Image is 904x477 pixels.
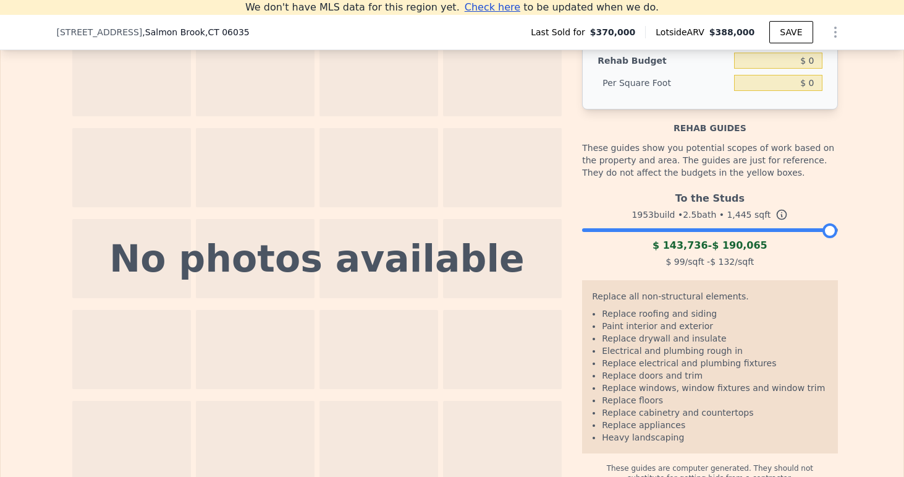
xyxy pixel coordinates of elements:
span: $ 99 [665,257,685,267]
button: Show Options [823,20,848,45]
li: Heavy landscaping [602,431,827,444]
div: - [582,238,837,253]
span: Check here [465,1,520,13]
span: $ 190,065 [712,239,767,251]
span: $370,000 [590,26,636,38]
li: Paint interior and exterior [602,320,827,332]
li: Replace doors and trim [602,369,827,382]
div: These guides show you potential scopes of work based on the property and area. The guides are jus... [582,134,837,186]
li: Replace appliances [602,419,827,431]
div: Rehab guides [582,110,837,134]
div: 1953 build • 2.5 bath • sqft [582,206,837,223]
li: Replace drywall and insulate [602,332,827,345]
div: To the Studs [582,186,837,206]
button: SAVE [769,21,813,43]
span: $388,000 [709,27,755,37]
div: Rehab Budget [598,49,729,72]
li: Replace floors [602,394,827,406]
span: $ 132 [710,257,735,267]
span: 1,445 [727,210,751,220]
div: Per Square Foot [598,72,729,94]
li: Electrical and plumbing rough in [602,345,827,357]
li: Replace windows, window fixtures and window trim [602,382,827,394]
span: , Salmon Brook [142,26,249,38]
span: Last Sold for [531,26,590,38]
li: Replace electrical and plumbing fixtures [602,357,827,369]
span: $ 143,736 [653,239,708,251]
span: Lotside ARV [656,26,709,38]
li: Replace roofing and siding [602,307,827,320]
span: , CT 06035 [205,27,250,37]
div: Replace all non-structural elements. [592,290,827,307]
li: Replace cabinetry and countertops [602,406,827,419]
div: /sqft - /sqft [582,253,837,270]
span: [STREET_ADDRESS] [57,26,143,38]
div: No photos available [109,240,525,277]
